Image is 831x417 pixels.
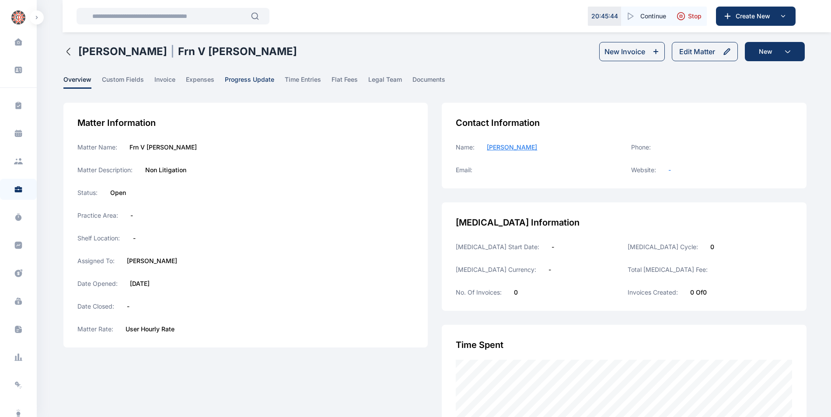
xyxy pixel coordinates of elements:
[412,75,445,89] span: documents
[412,75,456,89] a: documents
[710,243,714,251] label: 0
[154,75,175,89] span: invoice
[690,288,707,297] label: 0 of 0
[154,75,186,89] a: invoice
[225,75,285,89] a: progress update
[745,42,805,61] button: New
[77,302,115,311] label: Date Closed:
[668,166,671,174] a: -
[178,45,297,59] h1: Frn V [PERSON_NAME]
[77,279,118,288] label: Date Opened:
[77,143,117,152] label: Matter Name:
[456,288,502,297] label: No. of Invoices:
[63,75,102,89] a: overview
[628,243,698,251] label: [MEDICAL_DATA] Cycle:
[487,143,537,152] a: [PERSON_NAME]
[631,143,651,152] label: Phone:
[548,265,551,274] label: -
[78,45,167,59] h1: [PERSON_NAME]
[716,7,796,26] button: Create New
[332,75,358,89] span: flat fees
[591,12,618,21] p: 20 : 45 : 44
[456,243,539,251] label: [MEDICAL_DATA] Start Date:
[456,339,793,351] div: Time Spent
[599,42,665,61] button: New Invoice
[487,143,537,151] span: [PERSON_NAME]
[514,288,518,297] label: 0
[126,325,175,334] label: User Hourly Rate
[77,117,414,129] div: Matter Information
[77,211,118,220] label: Practice Area:
[130,279,150,288] label: [DATE]
[77,325,113,334] label: Matter Rate:
[732,12,778,21] span: Create New
[456,166,472,174] label: Email:
[77,188,98,197] label: Status:
[679,46,715,57] div: Edit Matter
[225,75,274,89] span: progress update
[671,7,707,26] button: Stop
[133,234,136,243] label: -
[621,7,671,26] button: Continue
[631,166,656,174] label: Website:
[127,257,177,265] label: [PERSON_NAME]
[130,211,133,220] label: -
[285,75,332,89] a: time entries
[171,45,175,59] span: |
[456,117,793,129] div: Contact Information
[552,243,554,251] label: -
[127,302,129,311] label: -
[368,75,402,89] span: legal team
[332,75,368,89] a: flat fees
[110,188,126,197] label: Open
[285,75,321,89] span: time entries
[102,75,144,89] span: custom fields
[688,12,702,21] span: Stop
[186,75,225,89] a: expenses
[456,265,536,274] label: [MEDICAL_DATA] Currency:
[145,166,186,174] label: Non Litigation
[368,75,412,89] a: legal team
[604,46,645,57] div: New Invoice
[77,257,115,265] label: Assigned To:
[640,12,666,21] span: Continue
[129,143,197,152] label: Frn V [PERSON_NAME]
[186,75,214,89] span: expenses
[456,216,793,229] div: [MEDICAL_DATA] Information
[63,75,91,89] span: overview
[628,265,708,274] label: Total [MEDICAL_DATA] Fee:
[77,234,121,243] label: Shelf Location:
[102,75,154,89] a: custom fields
[628,288,678,297] label: Invoices Created:
[77,166,133,174] label: Matter Description:
[672,42,738,61] button: Edit Matter
[456,143,475,152] label: Name:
